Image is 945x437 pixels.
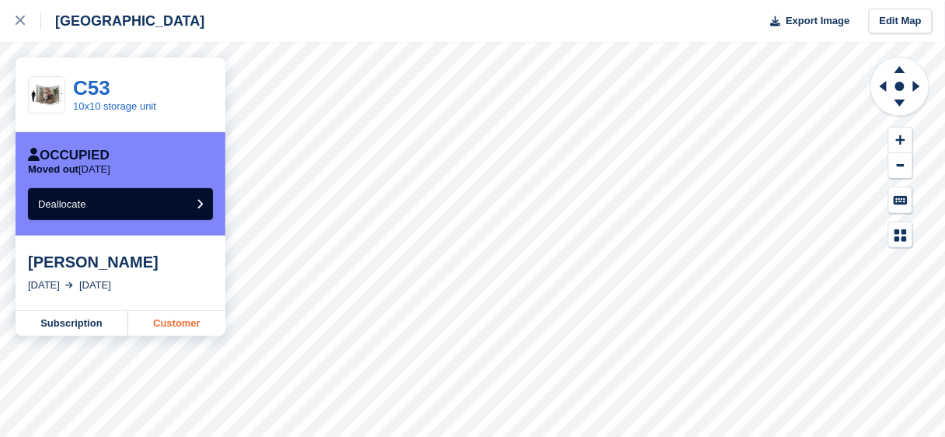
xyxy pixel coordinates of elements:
a: Customer [128,311,225,336]
div: [GEOGRAPHIC_DATA] [41,12,204,30]
a: Subscription [16,311,128,336]
a: C53 [73,76,110,100]
button: Zoom In [889,128,912,153]
div: [PERSON_NAME] [28,253,213,271]
span: Deallocate [38,198,85,210]
button: Keyboard Shortcuts [889,187,912,213]
a: Edit Map [869,9,933,34]
a: 10x10 storage unit [73,100,156,112]
button: Deallocate [28,188,213,220]
img: 10x10%20%20use%2064-sqft%20image%20-%20with%2010x10%20labels.jpg [29,82,65,109]
button: Export Image [762,9,850,34]
span: Moved out [28,163,78,175]
p: [DATE] [28,163,110,176]
div: [DATE] [28,278,60,293]
img: arrow-right-light-icn-cde0832a797a2874e46488d9cf13f60e5c3a73dbe684e267c42b8395dfbc2abf.svg [65,282,73,288]
span: Export Image [786,13,849,29]
div: [DATE] [79,278,111,293]
div: Occupied [28,148,110,163]
button: Zoom Out [889,153,912,179]
button: Map Legend [889,222,912,248]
